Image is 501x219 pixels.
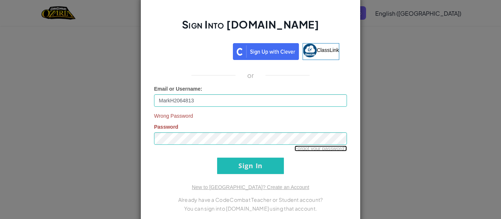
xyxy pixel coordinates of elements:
[295,146,347,151] a: Forgot your password?
[303,44,317,57] img: classlink-logo-small.png
[317,47,339,53] span: ClassLink
[154,204,347,213] p: You can sign into [DOMAIN_NAME] using that account.
[154,18,347,39] h2: Sign Into [DOMAIN_NAME]
[247,71,254,80] p: or
[158,42,233,58] iframe: Sign in with Google Button
[233,43,299,60] img: clever_sso_button@2x.png
[154,124,178,130] span: Password
[192,184,309,190] a: New to [GEOGRAPHIC_DATA]? Create an Account
[154,85,202,92] label: :
[217,158,284,174] input: Sign In
[154,195,347,204] p: Already have a CodeCombat Teacher or Student account?
[154,112,347,120] span: Wrong Password
[154,86,201,92] span: Email or Username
